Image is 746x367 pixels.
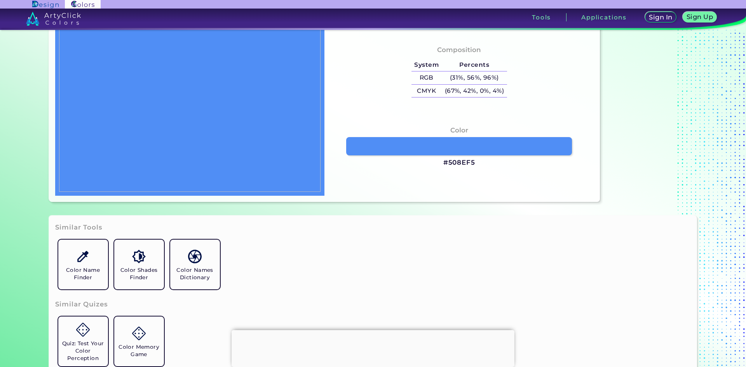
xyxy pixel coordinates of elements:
h5: Sign Up [688,14,712,20]
h5: Color Names Dictionary [173,266,217,281]
h5: Sign In [650,14,671,20]
h5: CMYK [411,85,442,97]
img: logo_artyclick_colors_white.svg [26,12,81,26]
h3: Tools [532,14,551,20]
img: icon_game.svg [76,323,90,336]
h4: Composition [437,44,481,56]
a: Color Name Finder [55,237,111,292]
img: icon_game.svg [132,327,146,340]
h5: System [411,59,442,71]
h5: (67%, 42%, 0%, 4%) [442,85,507,97]
h5: RGB [411,71,442,84]
h3: Similar Tools [55,223,103,232]
h5: Color Memory Game [117,343,161,358]
a: Sign Up [685,12,715,22]
h4: Color [450,125,468,136]
img: icon_color_name_finder.svg [76,250,90,263]
a: Sign In [647,12,675,22]
h5: (31%, 56%, 96%) [442,71,507,84]
h5: Color Name Finder [61,266,105,281]
h5: Percents [442,59,507,71]
img: ArtyClick Design logo [32,1,58,8]
h3: #508EF5 [443,158,475,167]
a: Color Names Dictionary [167,237,223,292]
h3: Applications [581,14,627,20]
a: Color Shades Finder [111,237,167,292]
img: icon_color_names_dictionary.svg [188,250,202,263]
h3: Similar Quizes [55,300,108,309]
iframe: Advertisement [232,330,514,365]
h5: Color Shades Finder [117,266,161,281]
img: icon_color_shades.svg [132,250,146,263]
h5: Quiz: Test Your Color Perception [61,340,105,362]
